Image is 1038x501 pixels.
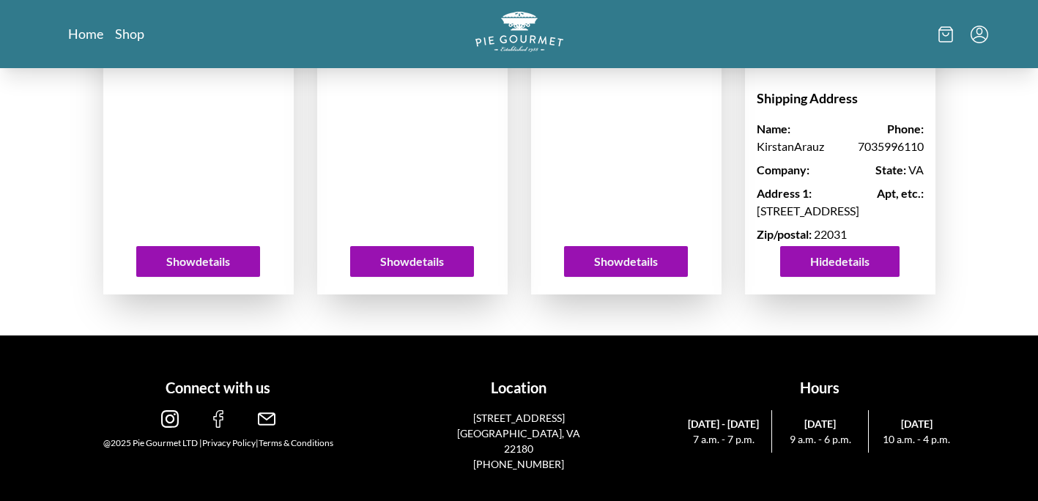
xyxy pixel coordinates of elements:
a: instagram [161,416,179,430]
h1: Shipping Address [757,89,924,108]
a: Privacy Policy [202,437,256,448]
h1: Connect with us [74,376,363,398]
button: More Details [350,246,474,277]
span: Address 1: [757,186,812,200]
a: Logo [475,12,563,56]
span: [DATE] [778,416,862,431]
h1: Location [374,376,664,398]
p: VA [852,161,924,179]
a: Home [68,25,103,42]
a: email [258,416,275,430]
a: [PHONE_NUMBER] [473,458,564,470]
p: [STREET_ADDRESS] [757,185,828,220]
img: facebook [210,410,227,428]
p: KirstanArauz [757,120,828,155]
span: Name: [757,122,790,136]
span: 10 a.m. - 4 p.m. [875,431,959,447]
span: Zip/postal: [757,227,812,241]
img: email [258,410,275,428]
span: [DATE] - [DATE] [681,416,766,431]
span: 7 a.m. - 7 p.m. [681,431,766,447]
span: [DATE] [875,416,959,431]
a: facebook [210,416,227,430]
button: More Details [564,246,688,277]
a: Terms & Conditions [259,437,333,448]
span: Company: [757,163,809,177]
p: [GEOGRAPHIC_DATA], VA 22180 [447,426,591,456]
span: Apt, etc.: [877,186,924,200]
img: logo [475,12,563,52]
button: Menu [971,26,988,43]
p: 7035996110 [852,120,924,155]
a: Shop [115,25,144,42]
div: @2025 Pie Gourmet LTD | | [74,437,363,450]
h1: Hours [675,376,965,398]
p: 22031 [757,226,924,243]
button: More Details [780,246,900,277]
a: [STREET_ADDRESS][GEOGRAPHIC_DATA], VA 22180 [447,410,591,456]
span: Phone: [887,122,924,136]
p: [STREET_ADDRESS] [447,410,591,426]
span: State: [875,163,906,177]
span: 9 a.m. - 6 p.m. [778,431,862,447]
button: More Details [136,246,260,277]
img: instagram [161,410,179,428]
